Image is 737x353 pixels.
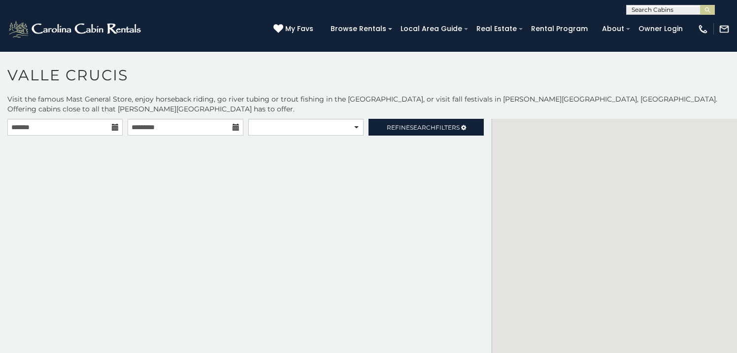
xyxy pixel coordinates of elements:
[526,21,593,36] a: Rental Program
[698,24,708,35] img: phone-regular-white.png
[273,24,316,35] a: My Favs
[597,21,629,36] a: About
[7,19,144,39] img: White-1-2.png
[471,21,522,36] a: Real Estate
[634,21,688,36] a: Owner Login
[396,21,467,36] a: Local Area Guide
[410,124,435,131] span: Search
[387,124,460,131] span: Refine Filters
[326,21,391,36] a: Browse Rentals
[719,24,730,35] img: mail-regular-white.png
[368,119,484,136] a: RefineSearchFilters
[285,24,313,34] span: My Favs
